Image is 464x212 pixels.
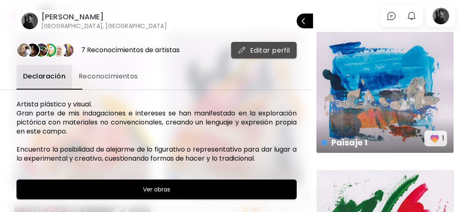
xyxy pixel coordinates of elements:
[81,46,180,55] div: 7 Reconocimientos de artistas
[238,46,246,54] img: mail
[238,46,290,55] span: Editar perfil
[16,180,297,199] button: Ver obras
[41,22,167,30] h6: [GEOGRAPHIC_DATA], [GEOGRAPHIC_DATA]
[16,100,297,163] h6: Artista plástico y visual. Gran parte de mis indagaciones e intereses se han manifestado en la ex...
[23,71,66,81] span: Declaración
[79,71,138,81] span: Reconocimientos
[41,12,167,22] h6: [PERSON_NAME]
[231,42,297,58] button: mailEditar perfil
[143,184,170,194] h6: Ver obras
